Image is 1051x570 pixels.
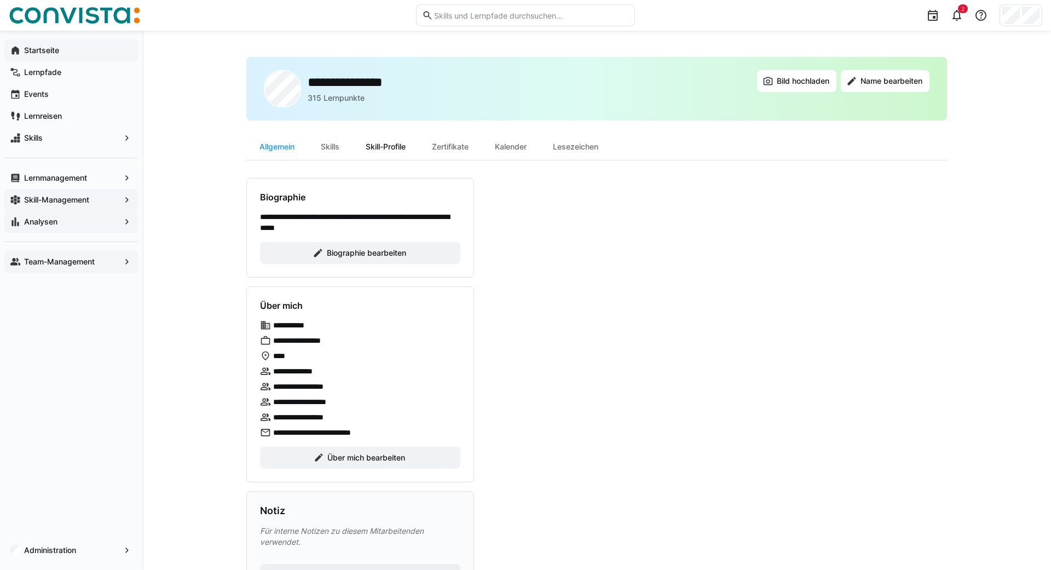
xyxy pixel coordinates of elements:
[961,5,965,12] span: 2
[260,505,285,517] h3: Notiz
[859,76,924,87] span: Name bearbeiten
[353,134,419,160] div: Skill-Profile
[325,247,408,258] span: Biographie bearbeiten
[308,93,365,103] p: 315 Lernpunkte
[260,300,303,311] h4: Über mich
[775,76,831,87] span: Bild hochladen
[326,452,407,463] span: Über mich bearbeiten
[260,526,460,548] p: Für interne Notizen zu diesem Mitarbeitenden verwendet.
[260,447,460,469] button: Über mich bearbeiten
[246,134,308,160] div: Allgemein
[757,70,836,92] button: Bild hochladen
[308,134,353,160] div: Skills
[482,134,540,160] div: Kalender
[540,134,611,160] div: Lesezeichen
[260,192,305,203] h4: Biographie
[260,242,460,264] button: Biographie bearbeiten
[419,134,482,160] div: Zertifikate
[841,70,929,92] button: Name bearbeiten
[433,10,629,20] input: Skills und Lernpfade durchsuchen…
